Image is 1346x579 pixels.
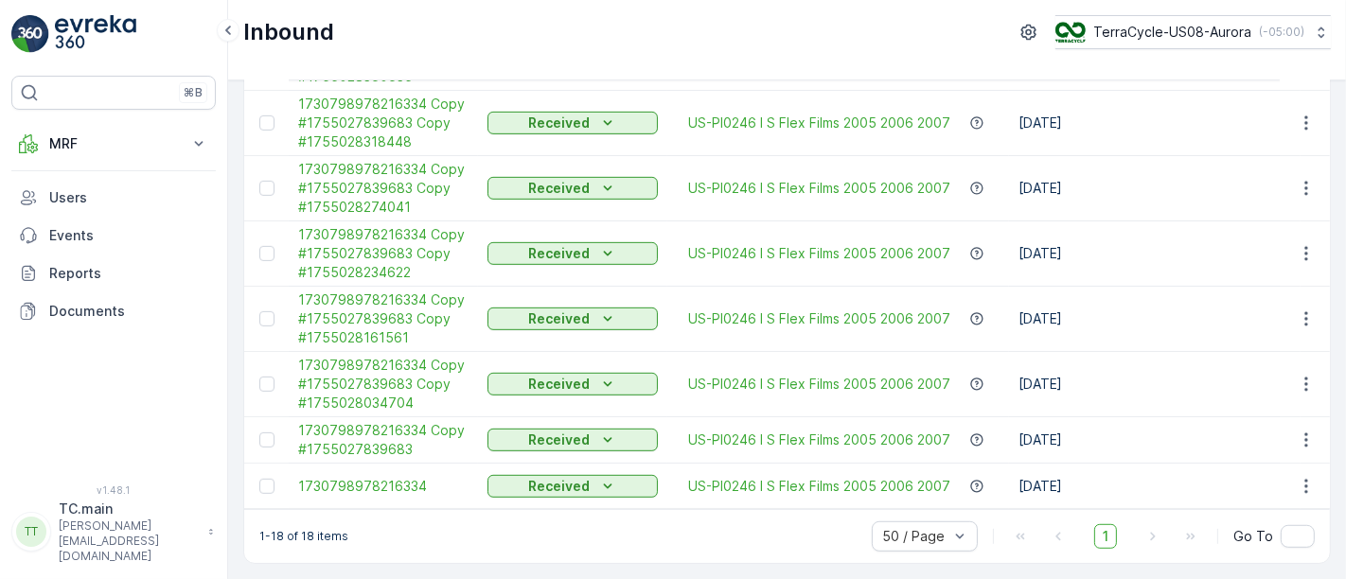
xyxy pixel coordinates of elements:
p: Documents [49,302,208,321]
span: 1 [1094,524,1117,549]
td: [DATE] [1009,352,1301,417]
span: v 1.48.1 [11,484,216,496]
button: Received [487,242,658,265]
p: Received [529,179,591,198]
a: 1730798978216334 [298,477,469,496]
a: 1730798978216334 Copy #1755027839683 Copy #1755028318448 [298,95,469,151]
div: Toggle Row Selected [259,311,275,326]
td: [DATE] [1009,287,1301,352]
p: Received [529,114,591,132]
button: TTTC.main[PERSON_NAME][EMAIL_ADDRESS][DOMAIN_NAME] [11,500,216,564]
img: logo_light-DOdMpM7g.png [55,15,136,53]
td: [DATE] [1009,464,1301,509]
div: Toggle Row Selected [259,432,275,447]
a: US-PI0246 I S Flex Films 2005 2006 2007 [688,375,950,394]
p: [PERSON_NAME][EMAIL_ADDRESS][DOMAIN_NAME] [59,518,199,564]
p: Received [529,375,591,394]
button: TerraCycle-US08-Aurora(-05:00) [1055,15,1331,49]
p: MRF [49,134,178,153]
div: Toggle Row Selected [259,115,275,131]
button: Received [487,475,658,498]
button: Received [487,429,658,451]
td: [DATE] [1009,91,1301,156]
button: Received [487,373,658,395]
button: Received [487,177,658,200]
a: 1730798978216334 Copy #1755027839683 [298,421,469,459]
button: Received [487,112,658,134]
button: Received [487,307,658,330]
a: US-PI0246 I S Flex Films 2005 2006 2007 [688,309,950,328]
p: Inbound [243,17,334,47]
a: US-PI0246 I S Flex Films 2005 2006 2007 [688,179,950,198]
p: TerraCycle-US08-Aurora [1093,23,1251,42]
a: 1730798978216334 Copy #1755027839683 Copy #1755028234622 [298,225,469,282]
img: image_ci7OI47.png [1055,22,1086,43]
p: Users [49,188,208,207]
p: ( -05:00 ) [1259,25,1304,40]
p: Reports [49,264,208,283]
a: US-PI0246 I S Flex Films 2005 2006 2007 [688,430,950,449]
img: logo [11,15,49,53]
p: Received [529,477,591,496]
a: 1730798978216334 Copy #1755027839683 Copy #1755028161561 [298,290,469,347]
div: TT [16,517,46,547]
div: Toggle Row Selected [259,377,275,392]
span: Go To [1233,527,1273,546]
a: 1730798978216334 Copy #1755027839683 Copy #1755028274041 [298,160,469,217]
p: Received [529,244,591,263]
a: US-PI0246 I S Flex Films 2005 2006 2007 [688,244,950,263]
p: 1-18 of 18 items [259,529,348,544]
p: Received [529,430,591,449]
td: [DATE] [1009,417,1301,464]
p: Received [529,309,591,328]
div: Toggle Row Selected [259,246,275,261]
p: Events [49,226,208,245]
a: US-PI0246 I S Flex Films 2005 2006 2007 [688,477,950,496]
a: Documents [11,292,216,330]
p: ⌘B [184,85,203,100]
p: TC.main [59,500,199,518]
a: Users [11,179,216,217]
a: Reports [11,254,216,292]
a: Events [11,217,216,254]
div: Toggle Row Selected [259,181,275,196]
a: US-PI0246 I S Flex Films 2005 2006 2007 [688,114,950,132]
td: [DATE] [1009,156,1301,221]
div: Toggle Row Selected [259,479,275,494]
button: MRF [11,125,216,163]
a: 1730798978216334 Copy #1755027839683 Copy #1755028034704 [298,356,469,412]
td: [DATE] [1009,221,1301,287]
